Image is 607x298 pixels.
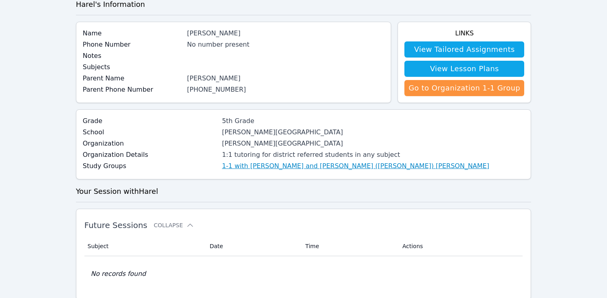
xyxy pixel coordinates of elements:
[83,74,183,83] label: Parent Name
[205,236,300,256] th: Date
[83,161,217,171] label: Study Groups
[83,85,183,95] label: Parent Phone Number
[404,80,524,96] a: Go to Organization 1-1 Group
[84,220,148,230] span: Future Sessions
[76,186,531,197] h3: Your Session with Harel
[83,62,183,72] label: Subjects
[83,116,217,126] label: Grade
[84,256,523,292] td: No records found
[222,139,489,148] div: [PERSON_NAME][GEOGRAPHIC_DATA]
[154,221,194,229] button: Collapse
[83,29,183,38] label: Name
[187,74,384,83] div: [PERSON_NAME]
[301,236,398,256] th: Time
[222,127,489,137] div: [PERSON_NAME][GEOGRAPHIC_DATA]
[404,29,524,38] h4: Links
[222,150,489,160] div: 1:1 tutoring for district referred students in any subject
[187,40,384,49] div: No number present
[84,236,205,256] th: Subject
[83,40,183,49] label: Phone Number
[404,61,524,77] a: View Lesson Plans
[83,150,217,160] label: Organization Details
[222,161,489,171] a: 1-1 with [PERSON_NAME] and [PERSON_NAME] ([PERSON_NAME]) [PERSON_NAME]
[83,127,217,137] label: School
[404,41,524,58] a: View Tailored Assignments
[83,51,183,61] label: Notes
[222,116,489,126] div: 5th Grade
[187,29,384,38] div: [PERSON_NAME]
[83,139,217,148] label: Organization
[187,86,246,93] a: [PHONE_NUMBER]
[398,236,523,256] th: Actions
